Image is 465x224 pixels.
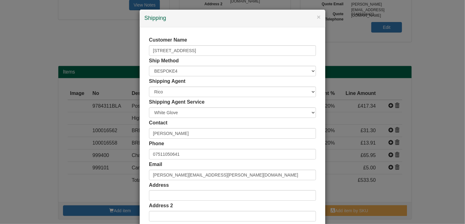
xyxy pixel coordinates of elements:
label: Email [149,161,162,168]
label: Phone [149,140,164,147]
button: × [317,14,321,20]
label: Shipping Agent [149,78,186,85]
h4: Shipping [144,14,321,22]
label: Ship Method [149,57,179,65]
label: Shipping Agent Service [149,99,205,106]
label: Address [149,182,169,189]
label: Contact [149,119,168,127]
label: Customer Name [149,37,187,44]
input: Mobile Preferred [149,149,316,159]
label: Address 2 [149,202,173,209]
